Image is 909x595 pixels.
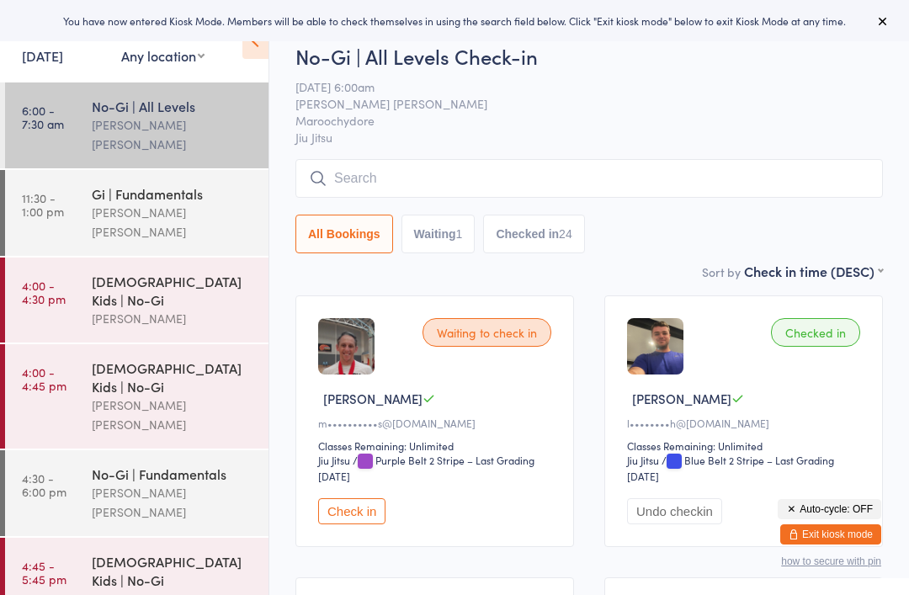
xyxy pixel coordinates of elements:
[92,115,254,154] div: [PERSON_NAME] [PERSON_NAME]
[318,453,350,467] div: Jiu Jitsu
[92,309,254,328] div: [PERSON_NAME]
[92,203,254,242] div: [PERSON_NAME] [PERSON_NAME]
[5,258,268,343] a: 4:00 -4:30 pm[DEMOGRAPHIC_DATA] Kids | No-Gi[PERSON_NAME]
[318,498,385,524] button: Check in
[323,390,423,407] span: [PERSON_NAME]
[401,215,476,253] button: Waiting1
[92,272,254,309] div: [DEMOGRAPHIC_DATA] Kids | No-Gi
[295,159,883,198] input: Search
[771,318,860,347] div: Checked in
[295,112,857,129] span: Maroochydore
[92,396,254,434] div: [PERSON_NAME] [PERSON_NAME]
[5,450,268,536] a: 4:30 -6:00 pmNo-Gi | Fundamentals[PERSON_NAME] [PERSON_NAME]
[22,104,64,130] time: 6:00 - 7:30 am
[778,499,881,519] button: Auto-cycle: OFF
[483,215,584,253] button: Checked in24
[22,191,64,218] time: 11:30 - 1:00 pm
[295,129,883,146] span: Jiu Jitsu
[22,46,63,65] a: [DATE]
[318,453,534,483] span: / Purple Belt 2 Stripe – Last Grading [DATE]
[295,42,883,70] h2: No-Gi | All Levels Check-in
[22,365,66,392] time: 4:00 - 4:45 pm
[295,78,857,95] span: [DATE] 6:00am
[318,416,556,430] div: m••••••••••s@[DOMAIN_NAME]
[780,524,881,545] button: Exit kiosk mode
[22,279,66,305] time: 4:00 - 4:30 pm
[92,483,254,522] div: [PERSON_NAME] [PERSON_NAME]
[5,82,268,168] a: 6:00 -7:30 amNo-Gi | All Levels[PERSON_NAME] [PERSON_NAME]
[781,555,881,567] button: how to secure with pin
[627,453,834,483] span: / Blue Belt 2 Stripe – Last Grading [DATE]
[92,184,254,203] div: Gi | Fundamentals
[632,390,731,407] span: [PERSON_NAME]
[295,215,393,253] button: All Bookings
[559,227,572,241] div: 24
[5,170,268,256] a: 11:30 -1:00 pmGi | Fundamentals[PERSON_NAME] [PERSON_NAME]
[627,318,683,375] img: image1694223520.png
[627,416,865,430] div: l••••••••h@[DOMAIN_NAME]
[627,498,722,524] button: Undo checkin
[702,263,741,280] label: Sort by
[92,97,254,115] div: No-Gi | All Levels
[627,453,659,467] div: Jiu Jitsu
[92,359,254,396] div: [DEMOGRAPHIC_DATA] Kids | No-Gi
[5,344,268,449] a: 4:00 -4:45 pm[DEMOGRAPHIC_DATA] Kids | No-Gi[PERSON_NAME] [PERSON_NAME]
[22,559,66,586] time: 4:45 - 5:45 pm
[627,438,865,453] div: Classes Remaining: Unlimited
[22,471,66,498] time: 4:30 - 6:00 pm
[121,46,205,65] div: Any location
[318,318,375,375] img: image1694226247.png
[423,318,551,347] div: Waiting to check in
[92,552,254,589] div: [DEMOGRAPHIC_DATA] Kids | No-Gi
[318,438,556,453] div: Classes Remaining: Unlimited
[456,227,463,241] div: 1
[295,95,857,112] span: [PERSON_NAME] [PERSON_NAME]
[27,13,882,28] div: You have now entered Kiosk Mode. Members will be able to check themselves in using the search fie...
[744,262,883,280] div: Check in time (DESC)
[92,465,254,483] div: No-Gi | Fundamentals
